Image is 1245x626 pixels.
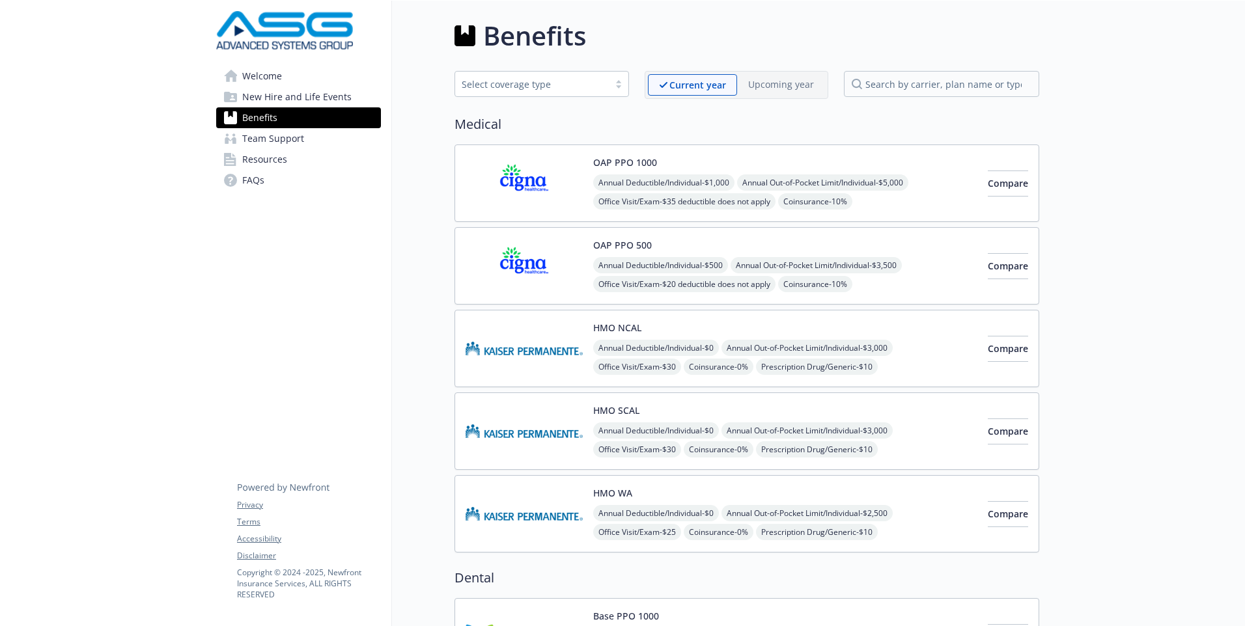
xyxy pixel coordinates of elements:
span: New Hire and Life Events [242,87,352,107]
a: Team Support [216,128,381,149]
span: Team Support [242,128,304,149]
span: Prescription Drug/Generic - $10 [756,524,878,540]
span: Office Visit/Exam - $25 [593,524,681,540]
span: Prescription Drug/Generic - $10 [756,359,878,375]
span: Annual Deductible/Individual - $500 [593,257,728,273]
h2: Dental [455,568,1039,588]
button: Base PPO 1000 [593,609,659,623]
img: CIGNA carrier logo [466,238,583,293]
button: OAP PPO 500 [593,238,652,252]
p: Copyright © 2024 - 2025 , Newfront Insurance Services, ALL RIGHTS RESERVED [237,567,380,600]
span: Office Visit/Exam - $20 deductible does not apply [593,276,776,292]
button: Compare [988,253,1028,279]
button: Compare [988,170,1028,197]
span: Coinsurance - 0% [684,441,753,457]
span: Prescription Drug/Generic - $10 [756,441,878,457]
button: Compare [988,418,1028,444]
span: Office Visit/Exam - $30 [593,359,681,375]
span: Annual Out-of-Pocket Limit/Individual - $3,000 [721,422,893,439]
img: CIGNA carrier logo [466,156,583,211]
button: HMO NCAL [593,321,641,334]
span: Compare [988,260,1028,272]
button: Compare [988,501,1028,527]
span: Annual Deductible/Individual - $0 [593,422,719,439]
span: Annual Deductible/Individual - $1,000 [593,174,734,191]
span: Compare [988,342,1028,355]
a: Benefits [216,107,381,128]
button: HMO WA [593,486,632,500]
a: Disclaimer [237,550,380,562]
span: Annual Out-of-Pocket Limit/Individual - $3,000 [721,340,893,356]
span: Benefits [242,107,277,128]
p: Current year [669,78,726,92]
a: Welcome [216,66,381,87]
span: Annual Out-of-Pocket Limit/Individual - $5,000 [737,174,908,191]
span: Resources [242,149,287,170]
img: Kaiser Permanente Insurance Company carrier logo [466,321,583,376]
span: Coinsurance - 10% [778,193,852,210]
span: Compare [988,508,1028,520]
span: Compare [988,425,1028,437]
span: FAQs [242,170,264,191]
img: Kaiser Foundation Health Plan of Washington carrier logo [466,486,583,541]
span: Upcoming year [737,74,825,96]
span: Coinsurance - 0% [684,359,753,375]
span: Coinsurance - 0% [684,524,753,540]
span: Coinsurance - 10% [778,276,852,292]
a: Resources [216,149,381,170]
span: Annual Deductible/Individual - $0 [593,340,719,356]
span: Annual Deductible/Individual - $0 [593,505,719,521]
span: Annual Out-of-Pocket Limit/Individual - $3,500 [731,257,902,273]
span: Compare [988,177,1028,189]
img: Kaiser Permanente Insurance Company carrier logo [466,403,583,459]
input: search by carrier, plan name or type [844,71,1039,97]
span: Office Visit/Exam - $35 deductible does not apply [593,193,776,210]
span: Welcome [242,66,282,87]
a: Privacy [237,499,380,511]
a: Terms [237,516,380,528]
span: Annual Out-of-Pocket Limit/Individual - $2,500 [721,505,893,521]
div: Select coverage type [462,77,602,91]
a: FAQs [216,170,381,191]
h1: Benefits [483,16,586,55]
span: Office Visit/Exam - $30 [593,441,681,457]
a: Accessibility [237,533,380,545]
button: OAP PPO 1000 [593,156,657,169]
button: HMO SCAL [593,403,639,417]
h2: Medical [455,115,1039,134]
p: Upcoming year [748,77,814,91]
button: Compare [988,336,1028,362]
a: New Hire and Life Events [216,87,381,107]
